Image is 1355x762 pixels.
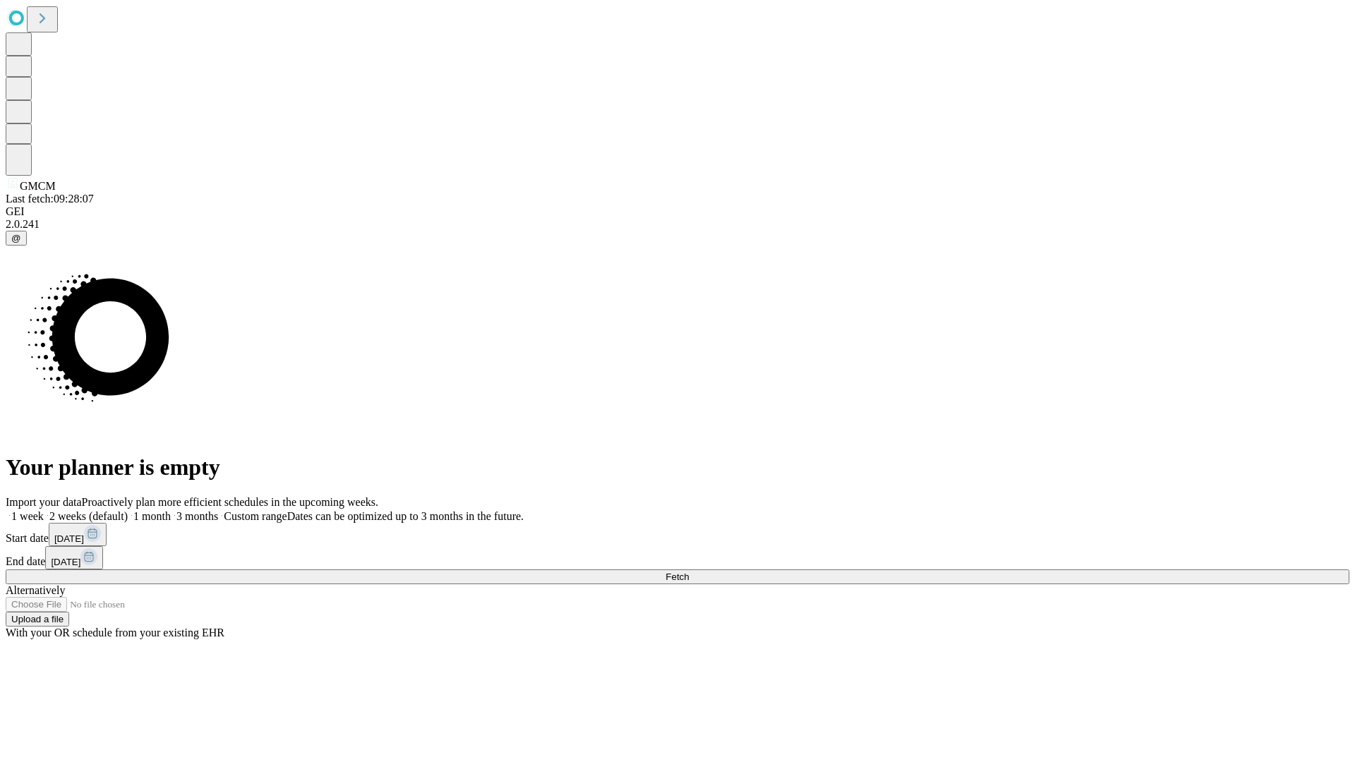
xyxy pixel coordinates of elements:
[133,510,171,522] span: 1 month
[49,523,107,546] button: [DATE]
[45,546,103,569] button: [DATE]
[6,612,69,627] button: Upload a file
[11,510,44,522] span: 1 week
[287,510,524,522] span: Dates can be optimized up to 3 months in the future.
[6,569,1349,584] button: Fetch
[6,454,1349,480] h1: Your planner is empty
[6,231,27,246] button: @
[224,510,287,522] span: Custom range
[6,496,82,508] span: Import your data
[6,218,1349,231] div: 2.0.241
[11,233,21,243] span: @
[6,627,224,639] span: With your OR schedule from your existing EHR
[6,523,1349,546] div: Start date
[6,546,1349,569] div: End date
[6,193,94,205] span: Last fetch: 09:28:07
[51,557,80,567] span: [DATE]
[54,533,84,544] span: [DATE]
[666,571,689,582] span: Fetch
[49,510,128,522] span: 2 weeks (default)
[20,180,56,192] span: GMCM
[82,496,378,508] span: Proactively plan more efficient schedules in the upcoming weeks.
[6,584,65,596] span: Alternatively
[6,205,1349,218] div: GEI
[176,510,218,522] span: 3 months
